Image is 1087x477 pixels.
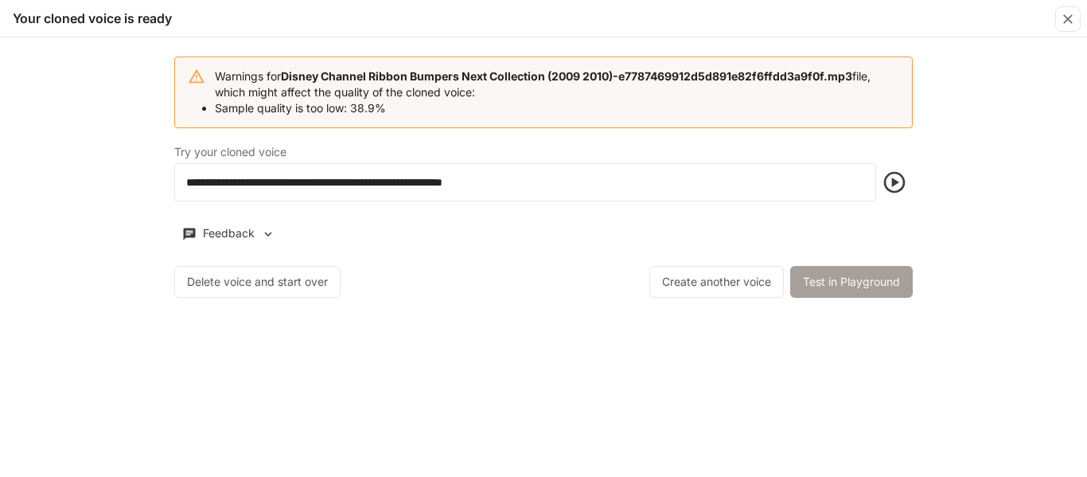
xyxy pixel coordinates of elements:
b: Disney Channel Ribbon Bumpers Next Collection (2009 2010)-e7787469912d5d891e82f6ffdd3a9f0f.mp3 [281,69,852,83]
button: Create another voice [649,266,784,298]
p: Try your cloned voice [174,147,286,158]
button: Test in Playground [790,266,913,298]
li: Sample quality is too low: 38.9% [215,100,899,116]
button: Feedback [174,221,282,247]
h5: Your cloned voice is ready [13,10,172,27]
button: Delete voice and start over [174,266,341,298]
div: Warnings for file, which might affect the quality of the cloned voice: [215,62,899,123]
